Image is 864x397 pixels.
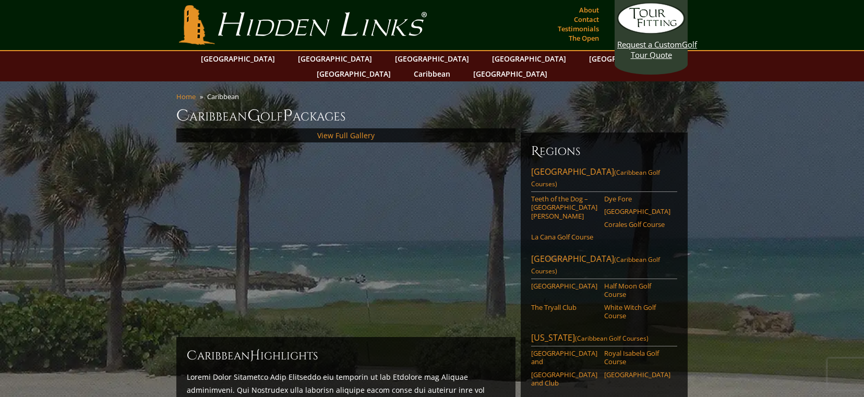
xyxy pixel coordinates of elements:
a: [GEOGRAPHIC_DATA] [468,66,553,81]
span: G [247,105,260,126]
a: [GEOGRAPHIC_DATA] [604,370,670,379]
a: Corales Golf Course [604,220,670,228]
h6: Regions [531,143,677,160]
a: [GEOGRAPHIC_DATA] [196,51,280,66]
li: Caribbean [207,92,243,101]
a: View Full Gallery [317,130,375,140]
h2: Caribbean ighlights [187,347,505,364]
a: White Witch Golf Course [604,303,670,320]
a: [GEOGRAPHIC_DATA] and [531,349,597,366]
a: [GEOGRAPHIC_DATA] [531,282,597,290]
span: P [283,105,293,126]
a: [US_STATE](Caribbean Golf Courses) [531,332,677,346]
a: About [577,3,602,17]
h1: Caribbean olf ackages [176,105,688,126]
a: Contact [571,12,602,27]
a: [GEOGRAPHIC_DATA] [487,51,571,66]
a: Half Moon Golf Course [604,282,670,299]
a: [GEOGRAPHIC_DATA] and Club [531,370,597,388]
a: [GEOGRAPHIC_DATA] [311,66,396,81]
a: Caribbean [409,66,455,81]
a: Royal Isabela Golf Course [604,349,670,366]
a: Home [176,92,196,101]
a: [GEOGRAPHIC_DATA] [293,51,377,66]
a: [GEOGRAPHIC_DATA] [604,207,670,215]
a: La Cana Golf Course [531,233,597,241]
a: Request a CustomGolf Tour Quote [617,3,685,60]
a: The Tryall Club [531,303,597,311]
a: [GEOGRAPHIC_DATA](Caribbean Golf Courses) [531,166,677,192]
a: Dye Fore [604,195,670,203]
a: Teeth of the Dog – [GEOGRAPHIC_DATA][PERSON_NAME] [531,195,597,220]
a: [GEOGRAPHIC_DATA] [584,51,668,66]
a: [GEOGRAPHIC_DATA] [390,51,474,66]
span: Request a Custom [617,39,682,50]
a: The Open [566,31,602,45]
a: [GEOGRAPHIC_DATA](Caribbean Golf Courses) [531,253,677,279]
span: H [250,347,260,364]
span: (Caribbean Golf Courses) [575,334,649,343]
a: Testimonials [555,21,602,36]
